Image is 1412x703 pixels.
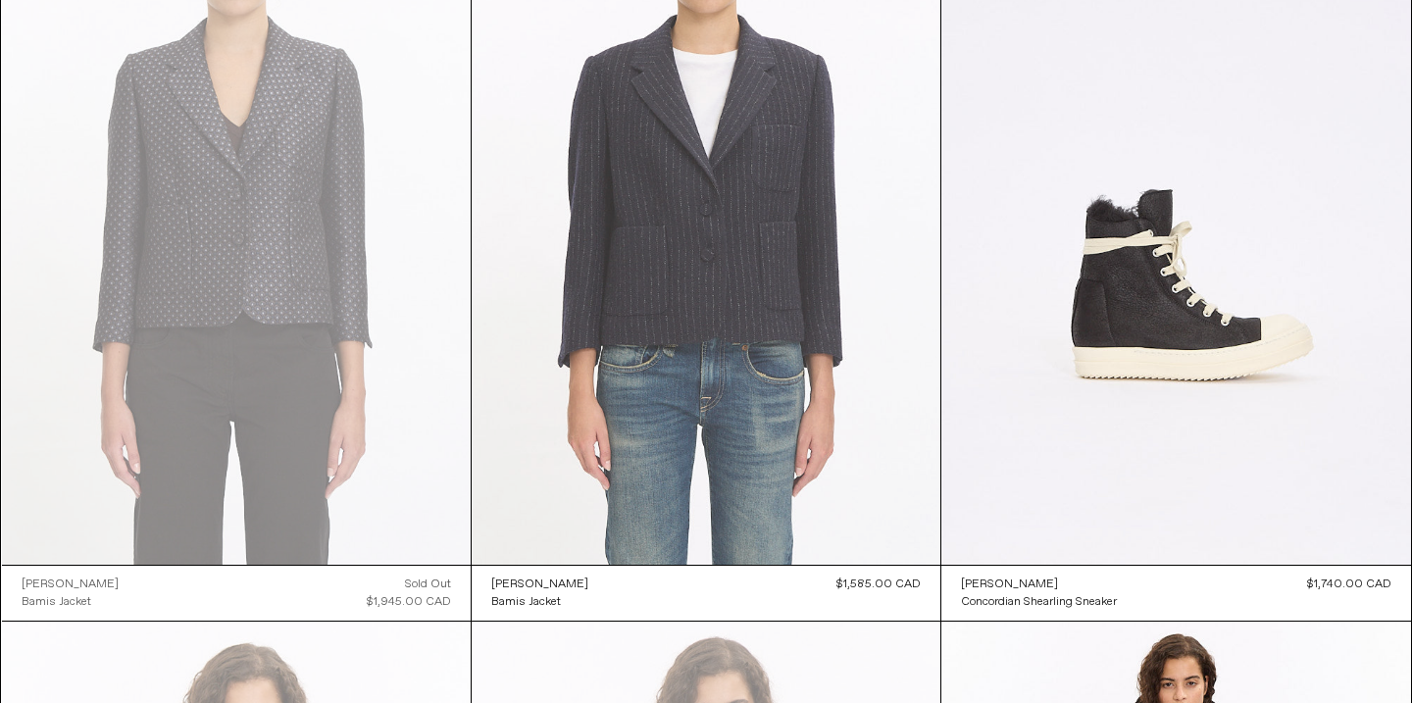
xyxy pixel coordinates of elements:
[961,577,1058,593] div: [PERSON_NAME]
[961,594,1117,611] div: Concordian Shearling Sneaker
[491,577,588,593] div: [PERSON_NAME]
[22,593,119,611] a: Bamis Jacket
[405,576,451,593] div: Sold out
[836,576,921,593] div: $1,585.00 CAD
[491,576,588,593] a: [PERSON_NAME]
[491,594,561,611] div: Bamis Jacket
[22,594,91,611] div: Bamis Jacket
[1307,576,1391,593] div: $1,740.00 CAD
[961,576,1117,593] a: [PERSON_NAME]
[22,576,119,593] a: [PERSON_NAME]
[367,593,451,611] div: $1,945.00 CAD
[491,593,588,611] a: Bamis Jacket
[961,593,1117,611] a: Concordian Shearling Sneaker
[22,577,119,593] div: [PERSON_NAME]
